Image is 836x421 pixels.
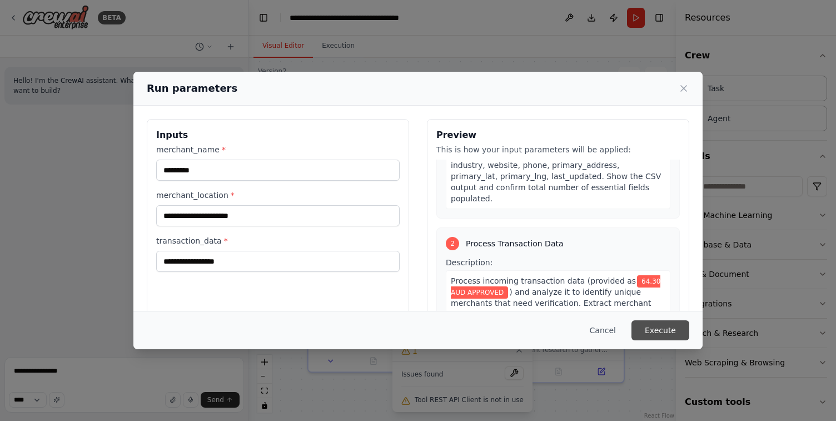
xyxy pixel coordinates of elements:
[451,138,663,203] span: A clean CSV string with essential merchant data ready for Supabase import. Include only: business...
[436,128,680,142] h3: Preview
[446,237,459,250] div: 2
[436,144,680,155] p: This is how your input parameters will be applied:
[156,128,400,142] h3: Inputs
[156,235,400,246] label: transaction_data
[156,190,400,201] label: merchant_location
[156,144,400,155] label: merchant_name
[631,320,689,340] button: Execute
[451,275,660,299] span: Variable: transaction_data
[581,320,625,340] button: Cancel
[446,258,492,267] span: Description:
[147,81,237,96] h2: Run parameters
[451,276,636,285] span: Process incoming transaction data (provided as
[466,238,564,249] span: Process Transaction Data
[451,288,660,352] span: ) and analyze it to identify unique merchants that need verification. Extract merchant informatio...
